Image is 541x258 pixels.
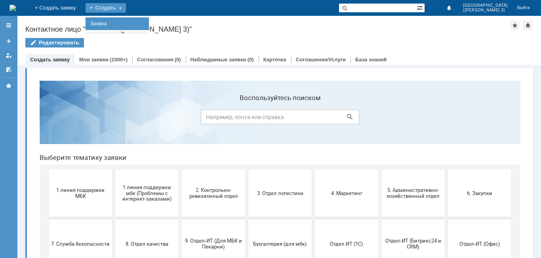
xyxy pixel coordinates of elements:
[217,116,276,121] span: 3. Отдел логистики
[151,163,210,175] span: 9. Отдел-ИТ (Для МБК и Пекарни)
[215,95,278,142] button: 3. Отдел логистики
[18,217,76,223] span: Финансовый отдел
[348,146,411,193] button: Отдел-ИТ (Битрикс24 и CRM)
[523,21,533,30] div: Сделать домашней страницей
[351,113,409,125] span: 5. Административно-хозяйственный отдел
[348,95,411,142] button: 5. Административно-хозяйственный отдел
[168,35,326,50] input: Например, почта или справка
[248,57,254,63] div: (0)
[82,196,145,244] button: Франчайзинг
[282,146,345,193] button: Отдел ИТ (1С)
[15,196,79,244] button: Финансовый отдел
[175,57,181,63] div: (0)
[84,110,143,127] span: 1 линия поддержки мбк (Проблемы с интернет-заказами)
[149,196,212,244] button: Это соглашение не активно!
[149,95,212,142] button: 2. Контрольно-ревизионный отдел
[282,95,345,142] button: 4. Маркетинг
[151,113,210,125] span: 2. Контрольно-ревизионный отдел
[510,21,520,30] div: Добавить в избранное
[217,211,276,229] span: [PERSON_NAME]. Услуги ИТ для МБК (оформляет L1)
[137,57,173,63] a: Согласования
[190,57,246,63] a: Наблюдаемые заявки
[415,146,478,193] button: Отдел-ИТ (Офис)
[87,19,147,28] a: Заявка
[415,95,478,142] button: 6. Закупки
[217,166,276,172] span: Бухгалтерия (для мбк)
[417,166,476,172] span: Отдел-ИТ (Офис)
[10,5,16,11] img: logo
[215,146,278,193] button: Бухгалтерия (для мбк)
[84,217,143,223] span: Франчайзинг
[463,8,508,13] span: ([PERSON_NAME] 3)
[263,57,286,63] a: Карточка
[110,57,128,63] div: (1000+)
[30,57,70,63] a: Создать заявку
[417,116,476,121] span: 6. Закупки
[82,95,145,142] button: 1 линия поддержки мбк (Проблемы с интернет-заказами)
[2,63,15,76] a: Мои согласования
[82,146,145,193] button: 8. Отдел качества
[6,79,487,87] header: Выберите тематику заявки
[282,196,345,244] button: не актуален
[284,116,343,121] span: 4. Маркетинг
[355,57,387,63] a: База знаний
[86,3,126,13] div: Создать
[215,196,278,244] button: [PERSON_NAME]. Услуги ИТ для МБК (оформляет L1)
[2,49,15,62] a: Мои заявки
[25,25,510,33] div: Контактное лицо "Смоленск ([PERSON_NAME] 3)"
[2,35,15,47] a: Создать заявку
[18,113,76,125] span: 1 линия поддержки МБК
[18,166,76,172] span: 7. Служба безопасности
[15,95,79,142] button: 1 линия поддержки МБК
[284,166,343,172] span: Отдел ИТ (1С)
[15,146,79,193] button: 7. Служба безопасности
[151,214,210,226] span: Это соглашение не активно!
[284,217,343,223] span: не актуален
[417,4,425,11] span: Расширенный поиск
[10,5,16,11] a: Перейти на домашнюю страницу
[351,163,409,175] span: Отдел-ИТ (Битрикс24 и CRM)
[149,146,212,193] button: 9. Отдел-ИТ (Для МБК и Пекарни)
[168,19,326,27] label: Воспользуйтесь поиском
[296,57,346,63] a: Соглашения/Услуги
[84,166,143,172] span: 8. Отдел качества
[463,3,508,8] span: [GEOGRAPHIC_DATA]
[79,57,109,63] a: Мои заявки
